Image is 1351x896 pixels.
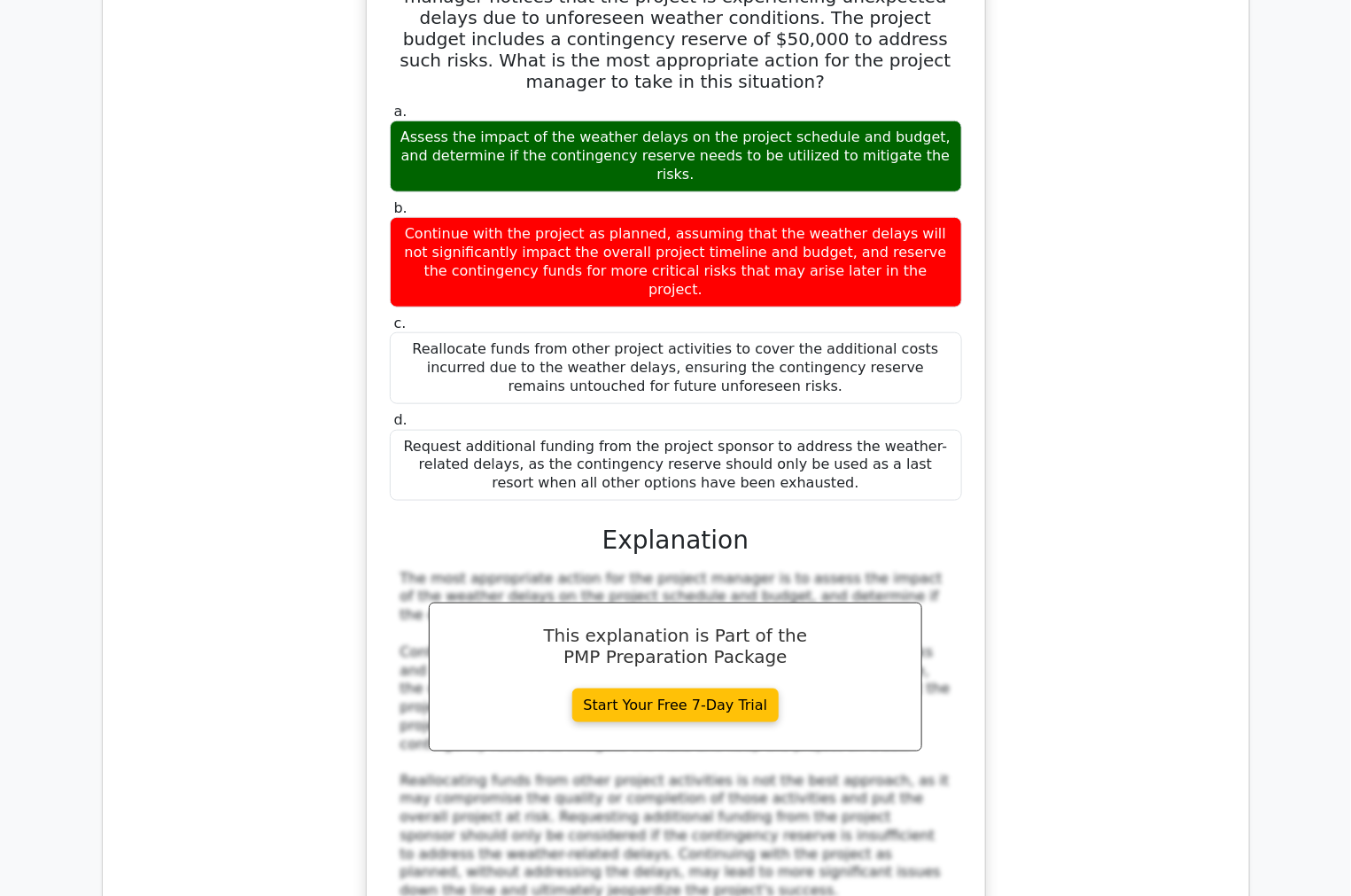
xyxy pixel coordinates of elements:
div: Continue with the project as planned, assuming that the weather delays will not significantly imp... [390,217,962,307]
a: Start Your Free 7-Day Trial [572,689,780,722]
span: a. [394,103,408,120]
div: Assess the impact of the weather delays on the project schedule and budget, and determine if the ... [390,121,962,191]
div: Request additional funding from the project sponsor to address the weather-related delays, as the... [390,430,962,501]
div: Reallocate funds from other project activities to cover the additional costs incurred due to the ... [390,332,962,403]
h3: Explanation [400,526,951,556]
span: c. [394,315,407,331]
span: b. [394,199,408,216]
span: d. [394,411,408,428]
